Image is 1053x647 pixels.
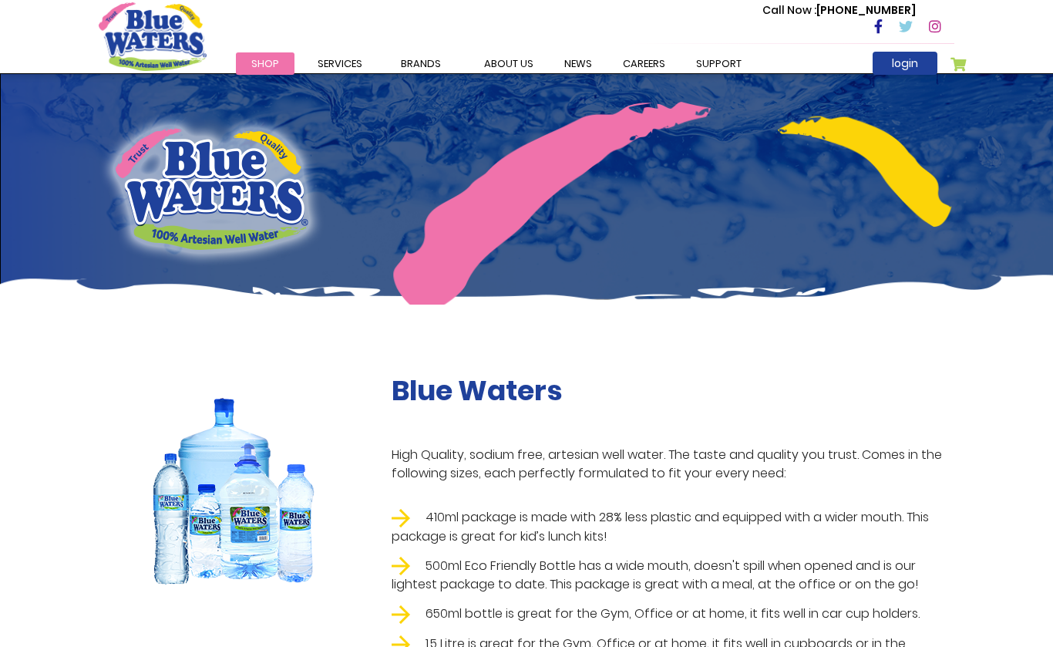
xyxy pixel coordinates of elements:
span: Services [318,56,362,71]
a: login [873,52,937,75]
a: about us [469,52,549,75]
p: High Quality, sodium free, artesian well water. The taste and quality you trust. Comes in the fol... [392,446,954,483]
span: Call Now : [762,2,816,18]
a: careers [607,52,681,75]
span: Shop [251,56,279,71]
a: store logo [99,2,207,70]
li: 410ml package is made with 28% less plastic and equipped with a wider mouth. This package is grea... [392,508,954,546]
h2: Blue Waters [392,374,954,407]
li: 500ml Eco Friendly Bottle has a wide mouth, doesn't spill when opened and is our lightest package... [392,557,954,595]
a: News [549,52,607,75]
span: Brands [401,56,441,71]
p: [PHONE_NUMBER] [762,2,916,19]
a: support [681,52,757,75]
li: 650ml bottle is great for the Gym, Office or at home, it fits well in car cup holders. [392,605,954,624]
